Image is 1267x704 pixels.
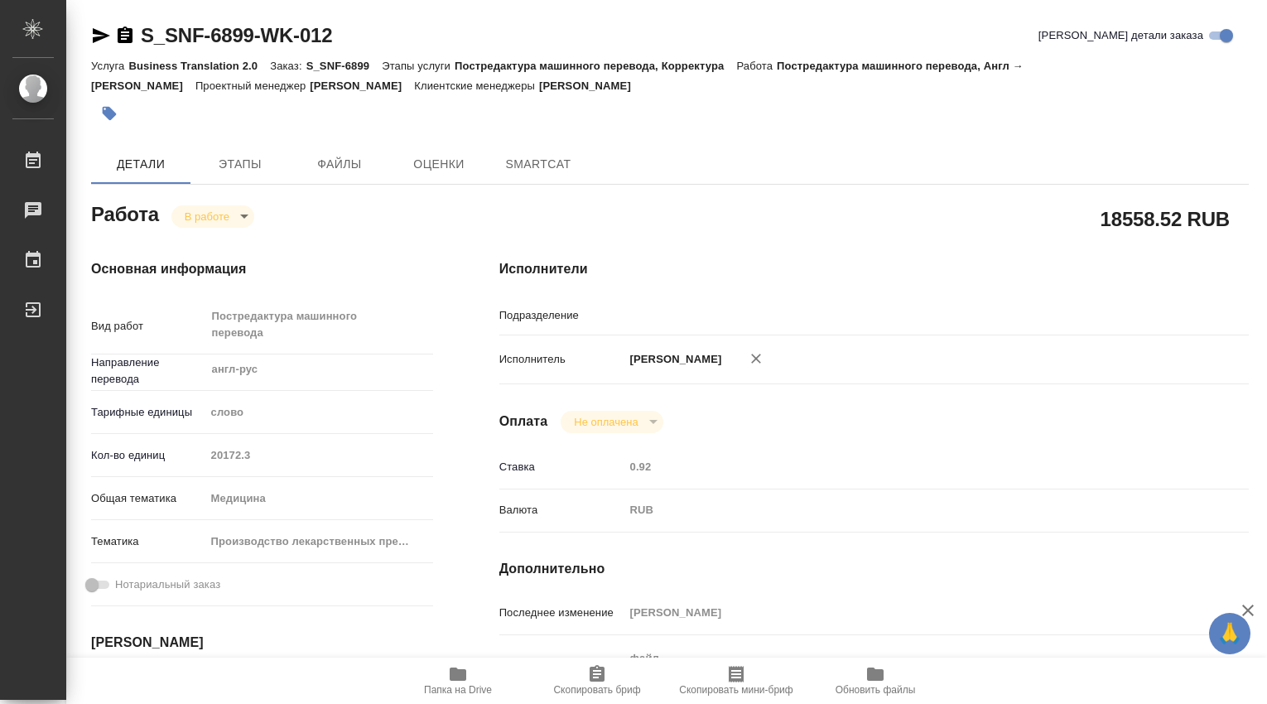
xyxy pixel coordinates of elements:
p: Постредактура машинного перевода, Корректура [455,60,736,72]
span: Обновить файлы [836,684,916,696]
p: Тематика [91,533,205,550]
p: Кол-во единиц [91,447,205,464]
span: Скопировать бриф [553,684,640,696]
div: Медицина [205,485,433,513]
p: Последнее изменение [499,605,624,621]
p: Подразделение [499,307,624,324]
button: Добавить тэг [91,95,128,132]
h4: Исполнители [499,259,1249,279]
p: Этапы услуги [382,60,455,72]
p: [PERSON_NAME] [539,80,643,92]
h4: Дополнительно [499,559,1249,579]
button: Скопировать бриф [528,658,667,704]
div: В работе [561,411,662,433]
div: RUB [624,496,1187,524]
div: В работе [171,205,254,228]
span: Скопировать мини-бриф [679,684,792,696]
p: [PERSON_NAME] [624,351,722,368]
h2: Работа [91,198,159,228]
p: Исполнитель [499,351,624,368]
p: Общая тематика [91,490,205,507]
button: Скопировать ссылку для ЯМессенджера [91,26,111,46]
span: Оценки [399,154,479,175]
p: S_SNF-6899 [306,60,383,72]
p: Услуга [91,60,128,72]
button: В работе [180,210,234,224]
h4: [PERSON_NAME] [91,633,433,653]
p: Клиентские менеджеры [414,80,539,92]
input: Пустое поле [205,443,433,467]
button: Обновить файлы [806,658,945,704]
p: Business Translation 2.0 [128,60,270,72]
button: Скопировать мини-бриф [667,658,806,704]
button: 🙏 [1209,613,1250,654]
h4: Оплата [499,412,548,432]
span: Файлы [300,154,379,175]
span: Папка на Drive [424,684,492,696]
h4: Основная информация [91,259,433,279]
span: Этапы [200,154,280,175]
p: Работа [736,60,777,72]
span: [PERSON_NAME] детали заказа [1038,27,1203,44]
p: Тарифные единицы [91,404,205,421]
button: Папка на Drive [388,658,528,704]
div: Производство лекарственных препаратов [205,528,433,556]
p: Валюта [499,502,624,518]
span: Детали [101,154,181,175]
p: Ставка [499,459,624,475]
button: Скопировать ссылку [115,26,135,46]
input: Пустое поле [624,600,1187,624]
a: S_SNF-6899-WK-012 [141,24,332,46]
p: Вид работ [91,318,205,335]
div: слово [205,398,433,427]
span: SmartCat [499,154,578,175]
p: Заказ: [270,60,306,72]
p: Направление перевода [91,354,205,388]
span: 🙏 [1216,616,1244,651]
p: Проектный менеджер [195,80,310,92]
button: Удалить исполнителя [738,340,774,377]
span: Нотариальный заказ [115,576,220,593]
p: [PERSON_NAME] [310,80,414,92]
button: Не оплачена [569,415,643,429]
input: Пустое поле [624,455,1187,479]
h2: 18558.52 RUB [1101,205,1230,233]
